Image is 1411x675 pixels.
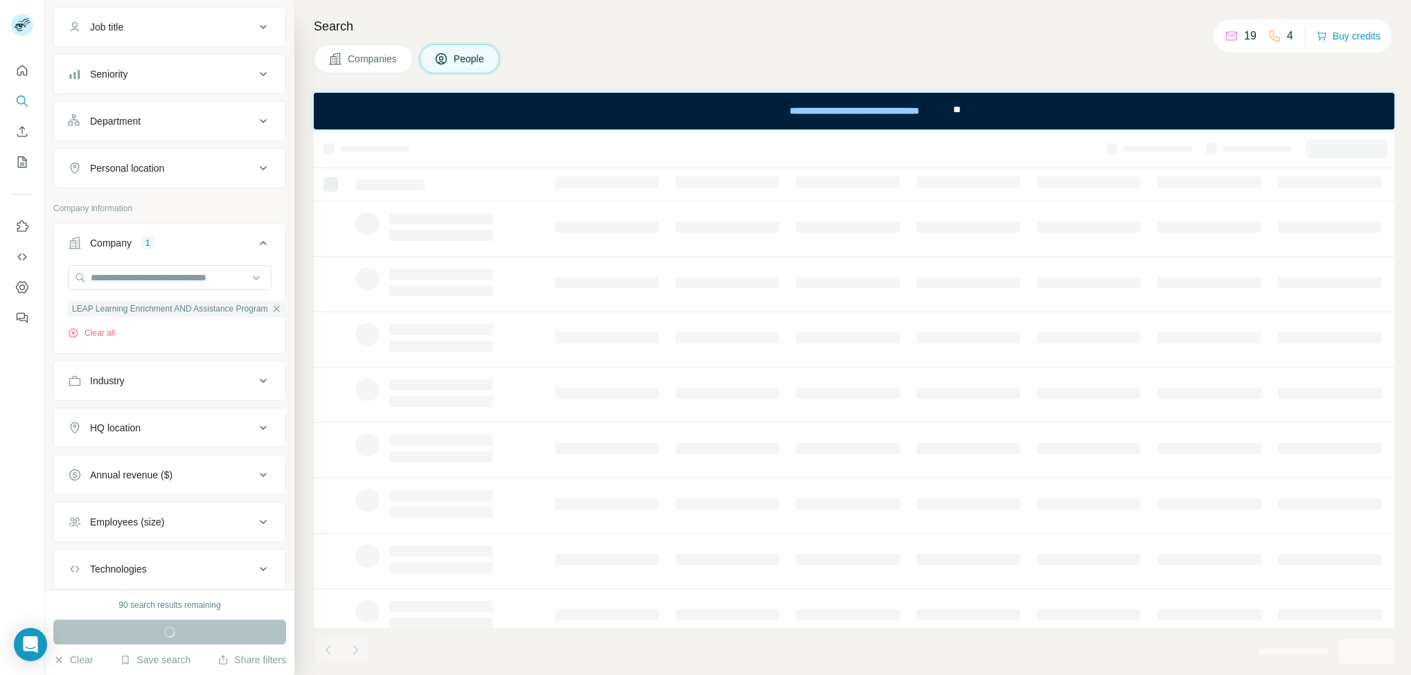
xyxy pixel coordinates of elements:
button: Save search [120,653,190,667]
button: Use Surfe API [11,244,33,269]
div: Industry [90,374,125,388]
span: LEAP Learning Enrichment AND Assistance Program [72,303,268,315]
button: Department [54,105,285,138]
div: Employees (size) [90,515,164,529]
div: Job title [90,20,123,34]
div: Department [90,114,141,128]
div: Open Intercom Messenger [14,628,47,661]
button: Clear [53,653,93,667]
button: Share filters [218,653,286,667]
button: Company1 [54,226,285,265]
button: Job title [54,10,285,44]
h4: Search [314,17,1394,36]
button: Enrich CSV [11,119,33,144]
button: HQ location [54,411,285,444]
span: People [454,52,486,66]
button: Feedback [11,305,33,330]
span: Companies [348,52,398,66]
button: Dashboard [11,275,33,300]
div: 90 search results remaining [118,599,220,611]
div: Company [90,236,132,250]
iframe: Banner [314,93,1394,129]
button: Employees (size) [54,505,285,539]
button: Industry [54,364,285,397]
div: Annual revenue ($) [90,468,172,482]
p: Company information [53,202,286,215]
div: HQ location [90,421,141,435]
div: Technologies [90,562,147,576]
button: Quick start [11,58,33,83]
p: 19 [1244,28,1257,44]
button: Annual revenue ($) [54,458,285,492]
button: My lists [11,150,33,174]
div: Seniority [90,67,127,81]
button: Search [11,89,33,114]
div: Personal location [90,161,164,175]
button: Clear all [68,327,115,339]
button: Seniority [54,57,285,91]
button: Buy credits [1316,26,1381,46]
button: Use Surfe on LinkedIn [11,214,33,239]
div: 1 [140,237,156,249]
button: Personal location [54,152,285,185]
button: Technologies [54,552,285,586]
p: 4 [1287,28,1293,44]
